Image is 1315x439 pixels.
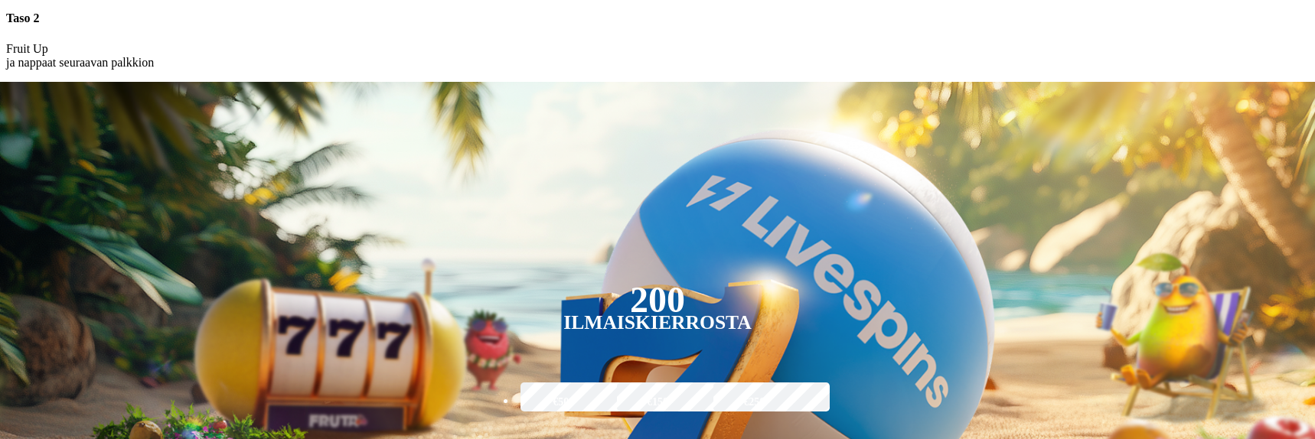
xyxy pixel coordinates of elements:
div: Ilmaiskierrosta [563,314,752,332]
label: €50 [517,380,606,424]
h4: Taso 2 [6,11,1309,25]
label: €150 [613,380,703,424]
div: 200 [630,291,685,309]
label: €250 [710,380,799,424]
p: Fruit Up ja nappaat seuraavan palkkion [6,42,1309,70]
